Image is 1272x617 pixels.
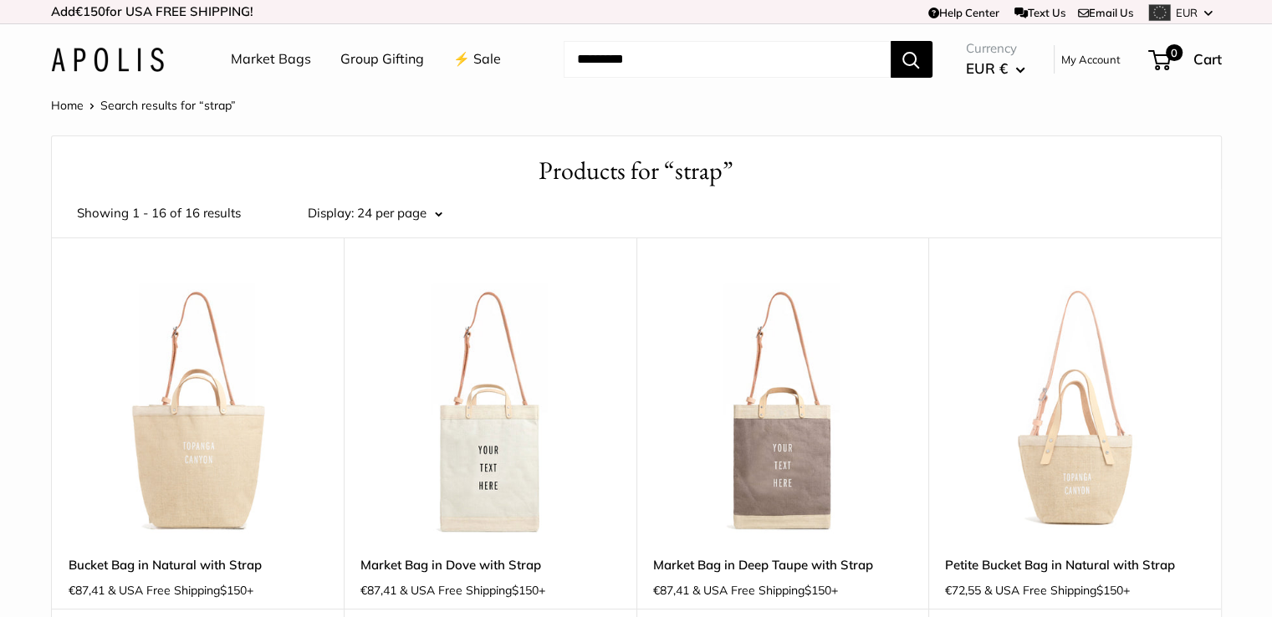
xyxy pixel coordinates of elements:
a: Market Bag in Dove with StrapMarket Bag in Dove with Strap [360,279,620,538]
img: Apolis [51,48,164,72]
span: €87,41 [653,584,689,596]
a: Home [51,98,84,113]
label: Display: [308,201,354,225]
img: Bucket Bag in Natural with Strap [69,279,328,538]
span: & USA Free Shipping + [400,584,545,596]
a: Market Bag in Deep Taupe with StrapMarket Bag in Deep Taupe with Strap [653,279,912,538]
button: EUR € [966,55,1025,82]
a: Text Us [1014,6,1065,19]
span: & USA Free Shipping + [984,584,1130,596]
span: $150 [1096,583,1123,598]
a: My Account [1061,49,1121,69]
a: Petite Bucket Bag in Natural with Strap [945,555,1204,574]
a: 0 Cart [1150,46,1222,73]
span: $150 [220,583,247,598]
a: Market Bag in Deep Taupe with Strap [653,555,912,574]
button: 24 per page [357,201,442,225]
h1: Products for “strap” [77,153,1196,189]
span: $150 [512,583,539,598]
span: EUR [1176,6,1198,19]
a: Help Center [928,6,999,19]
span: 0 [1165,44,1182,61]
span: Cart [1193,50,1222,68]
span: & USA Free Shipping + [692,584,838,596]
span: EUR € [966,59,1008,77]
a: ⚡️ Sale [453,47,501,72]
a: Petite Bucket Bag in Natural with StrapPetite Bucket Bag in Natural with Strap [945,279,1204,538]
a: Bucket Bag in Natural with Strap [69,555,328,574]
span: Search results for “strap” [100,98,236,113]
a: Bucket Bag in Natural with StrapBucket Bag in Natural with Strap [69,279,328,538]
a: Market Bags [231,47,311,72]
span: €72,55 [945,584,981,596]
a: Group Gifting [340,47,424,72]
span: Showing 1 - 16 of 16 results [77,201,241,225]
span: €150 [75,3,105,19]
nav: Breadcrumb [51,94,236,116]
span: €87,41 [69,584,105,596]
span: Currency [966,37,1025,60]
a: Email Us [1078,6,1133,19]
img: Market Bag in Deep Taupe with Strap [653,279,912,538]
span: & USA Free Shipping + [108,584,253,596]
img: Market Bag in Dove with Strap [360,279,620,538]
img: Petite Bucket Bag in Natural with Strap [945,279,1204,538]
a: Market Bag in Dove with Strap [360,555,620,574]
span: 24 per page [357,205,427,221]
span: $150 [805,583,831,598]
button: Search [891,41,932,78]
input: Search... [564,41,891,78]
span: €87,41 [360,584,396,596]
